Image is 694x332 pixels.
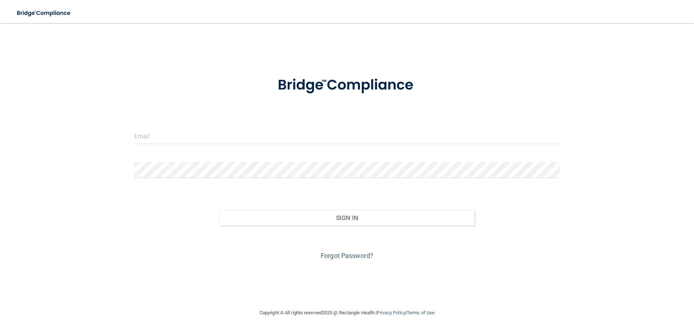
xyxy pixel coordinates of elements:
[263,66,431,104] img: bridge_compliance_login_screen.278c3ca4.svg
[219,210,475,226] button: Sign In
[321,252,373,259] a: Forgot Password?
[134,128,560,144] input: Email
[377,310,405,315] a: Privacy Policy
[215,301,479,324] div: Copyright © All rights reserved 2025 @ Rectangle Health | |
[407,310,434,315] a: Terms of Use
[11,6,77,21] img: bridge_compliance_login_screen.278c3ca4.svg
